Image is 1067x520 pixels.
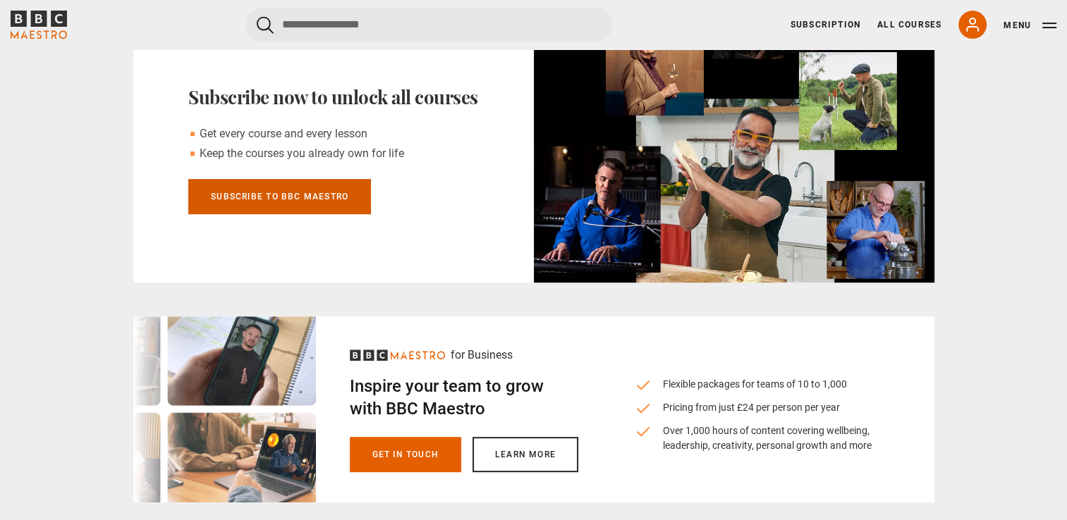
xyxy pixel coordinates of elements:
li: Flexible packages for teams of 10 to 1,000 [635,377,878,392]
a: Get in touch [350,437,461,472]
p: for Business [451,347,513,364]
input: Search [245,8,612,42]
h2: Inspire your team to grow with BBC Maestro [350,375,578,420]
button: Toggle navigation [1004,18,1056,32]
li: Keep the courses you already own for life [188,145,404,162]
a: Subscription [791,18,860,31]
a: Subscribe to BBC Maestro [188,179,371,214]
li: Over 1,000 hours of content covering wellbeing, leadership, creativity, personal growth and more [635,423,878,453]
button: Submit the search query [257,16,274,34]
a: Learn more [472,437,578,472]
h2: Subscribe now to unlock all courses [188,86,478,109]
svg: BBC Maestro [11,11,67,39]
li: Get every course and every lesson [188,125,404,142]
li: Pricing from just £24 per person per year [635,400,878,415]
img: business-signpost-desktop.webp [133,316,316,502]
svg: BBC Maestro [350,349,445,361]
a: All Courses [877,18,941,31]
